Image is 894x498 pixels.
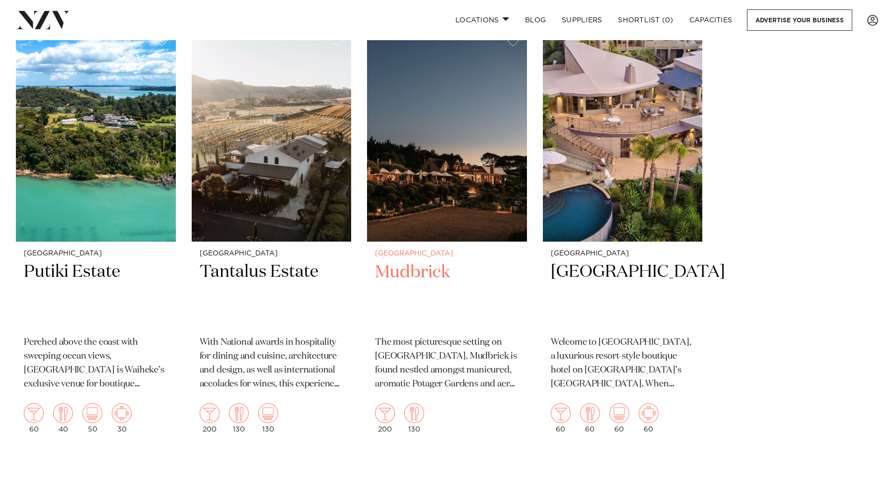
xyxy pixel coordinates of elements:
img: dining.png [229,403,249,423]
small: [GEOGRAPHIC_DATA] [24,250,168,257]
img: cocktail.png [551,403,571,423]
p: The most picturesque setting on [GEOGRAPHIC_DATA], Mudbrick is found nestled amongst manicured, a... [375,336,519,391]
div: 200 [200,403,220,433]
div: 60 [639,403,659,433]
a: Advertise your business [747,9,852,31]
p: Perched above the coast with sweeping ocean views, [GEOGRAPHIC_DATA] is Waiheke’s exclusive venue... [24,336,168,391]
img: dining.png [53,403,73,423]
img: cocktail.png [200,403,220,423]
div: 60 [609,403,629,433]
a: [GEOGRAPHIC_DATA] Tantalus Estate With National awards in hospitality for dining and cuisine, arc... [192,28,352,441]
p: Welcome to [GEOGRAPHIC_DATA], a luxurious resort-style boutique hotel on [GEOGRAPHIC_DATA]’s [GEO... [551,336,695,391]
img: theatre.png [82,403,102,423]
img: nzv-logo.png [16,11,70,29]
h2: [GEOGRAPHIC_DATA] [551,261,695,328]
small: [GEOGRAPHIC_DATA] [375,250,519,257]
div: 30 [112,403,132,433]
p: With National awards in hospitality for dining and cuisine, architecture and design, as well as i... [200,336,344,391]
h2: Putiki Estate [24,261,168,328]
div: 130 [258,403,278,433]
img: meeting.png [639,403,659,423]
div: 60 [24,403,44,433]
div: 60 [580,403,600,433]
div: 60 [551,403,571,433]
img: dining.png [404,403,424,423]
a: [GEOGRAPHIC_DATA] Mudbrick The most picturesque setting on [GEOGRAPHIC_DATA], Mudbrick is found n... [367,28,527,441]
a: SUPPLIERS [554,9,610,31]
small: [GEOGRAPHIC_DATA] [200,250,344,257]
a: Aerial view of Putiki Estate on Waiheke Island [GEOGRAPHIC_DATA] Putiki Estate Perched above the ... [16,28,176,441]
h2: Mudbrick [375,261,519,328]
img: cocktail.png [24,403,44,423]
a: BLOG [517,9,554,31]
div: 200 [375,403,395,433]
img: cocktail.png [375,403,395,423]
img: dining.png [580,403,600,423]
img: theatre.png [258,403,278,423]
h2: Tantalus Estate [200,261,344,328]
a: [GEOGRAPHIC_DATA] [GEOGRAPHIC_DATA] Welcome to [GEOGRAPHIC_DATA], a luxurious resort-style boutiq... [543,28,703,441]
a: Shortlist (0) [610,9,681,31]
a: Locations [447,9,517,31]
img: meeting.png [112,403,132,423]
a: Capacities [681,9,741,31]
small: [GEOGRAPHIC_DATA] [551,250,695,257]
img: Aerial view of Putiki Estate on Waiheke Island [16,28,176,242]
div: 50 [82,403,102,433]
img: theatre.png [609,403,629,423]
div: 130 [404,403,424,433]
div: 130 [229,403,249,433]
div: 40 [53,403,73,433]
